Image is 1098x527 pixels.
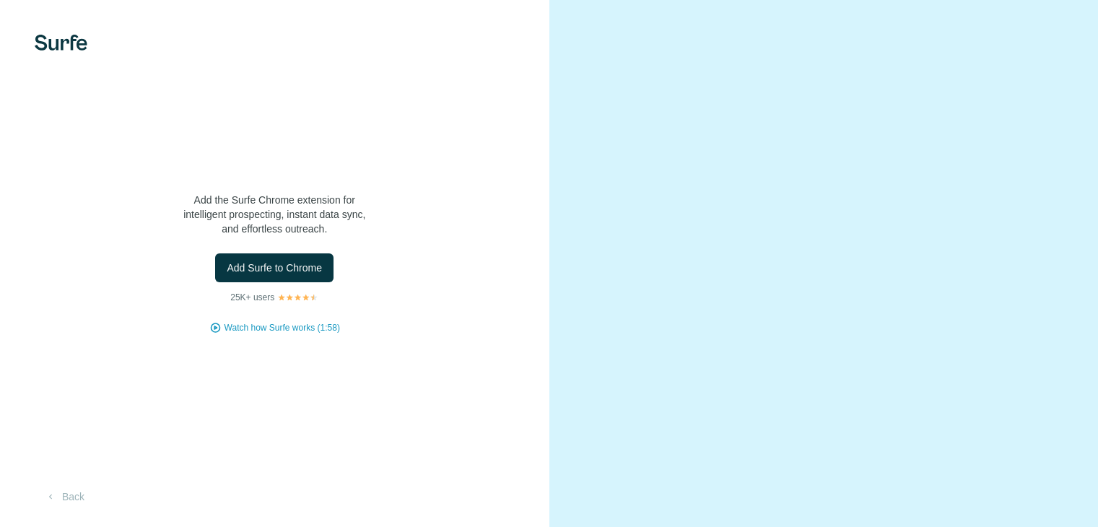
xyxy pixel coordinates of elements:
[215,253,334,282] button: Add Surfe to Chrome
[35,484,95,510] button: Back
[35,35,87,51] img: Surfe's logo
[277,293,318,302] img: Rating Stars
[227,261,322,275] span: Add Surfe to Chrome
[230,291,274,304] p: 25K+ users
[130,193,419,236] p: Add the Surfe Chrome extension for intelligent prospecting, instant data sync, and effortless out...
[130,123,419,181] h1: Let’s bring Surfe to your LinkedIn
[225,321,340,334] button: Watch how Surfe works (1:58)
